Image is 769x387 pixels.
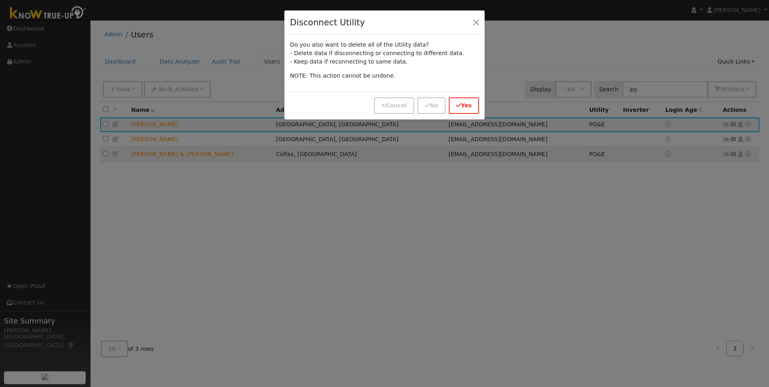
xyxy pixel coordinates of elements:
button: No [417,97,445,114]
button: Yes [449,97,479,114]
button: Cancel [374,97,414,114]
p: NOTE: This action cannot be undone. [290,72,479,80]
h4: Disconnect Utility [290,16,365,29]
p: Do you also want to delete all of the Utility data? - Delete data if disconnecting or connecting ... [290,41,479,66]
